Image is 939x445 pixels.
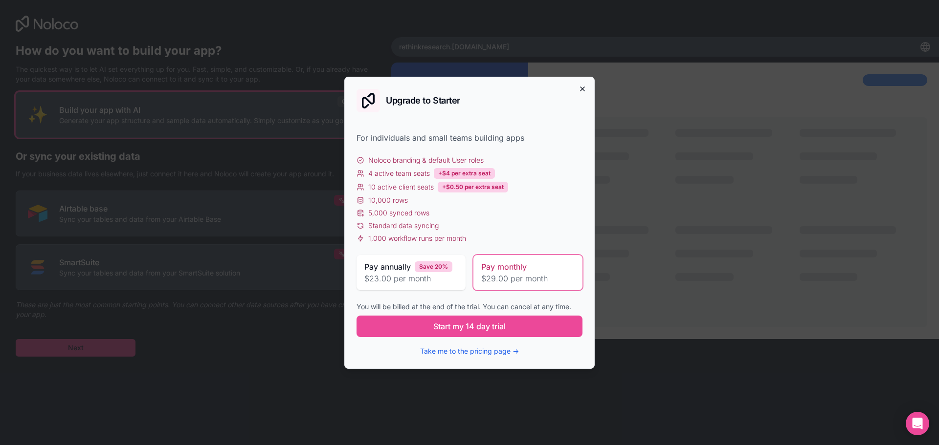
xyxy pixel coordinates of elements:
button: Start my 14 day trial [357,316,582,337]
div: +$4 per extra seat [434,168,495,179]
div: For individuals and small teams building apps [357,132,582,144]
span: 1,000 workflow runs per month [368,233,466,243]
div: You will be billed at the end of the trial. You can cancel at any time. [357,302,582,312]
div: Save 20% [415,261,452,272]
span: Standard data syncing [368,221,439,231]
span: Noloco branding & default User roles [368,155,484,165]
span: Pay monthly [481,261,527,273]
button: Take me to the pricing page → [420,346,519,356]
span: Start my 14 day trial [433,320,506,332]
span: 5,000 synced rows [368,208,429,218]
span: 10,000 rows [368,195,408,205]
span: Pay annually [364,261,411,273]
h2: Upgrade to Starter [386,96,460,105]
span: $29.00 per month [481,273,575,284]
span: $23.00 per month [364,273,458,284]
span: 10 active client seats [368,182,434,192]
div: +$0.50 per extra seat [438,182,508,192]
span: 4 active team seats [368,169,430,178]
